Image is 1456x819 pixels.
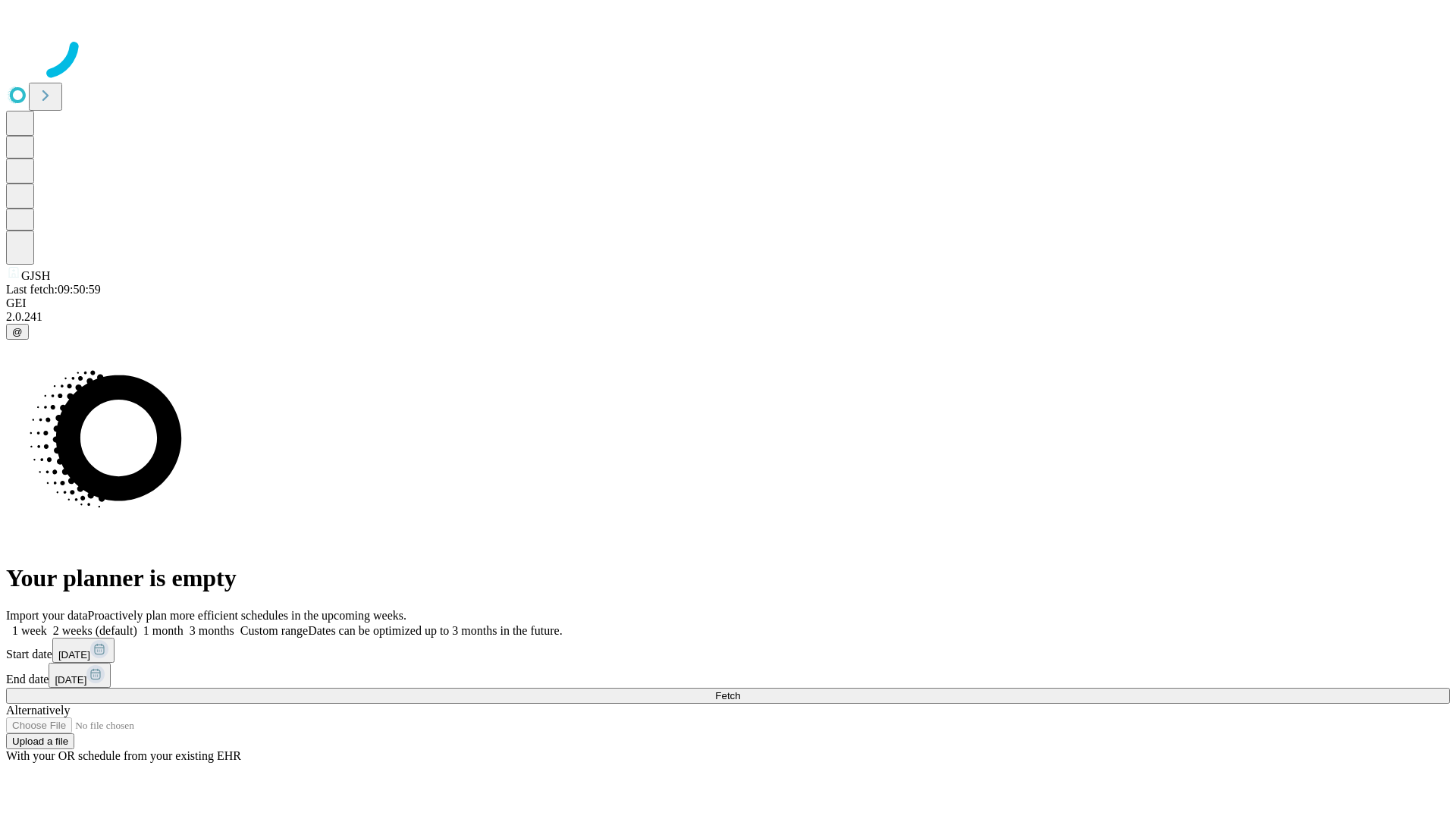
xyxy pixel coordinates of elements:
[6,638,1450,663] div: Start date
[6,297,1450,310] div: GEI
[190,624,234,637] span: 3 months
[6,609,88,622] span: Import your data
[6,663,1450,688] div: End date
[58,649,90,661] span: [DATE]
[21,269,50,282] span: GJSH
[12,326,23,337] span: @
[53,624,137,637] span: 2 weeks (default)
[6,704,70,717] span: Alternatively
[49,663,111,688] button: [DATE]
[88,609,406,622] span: Proactively plan more efficient schedules in the upcoming weeks.
[6,733,74,749] button: Upload a file
[715,690,740,701] span: Fetch
[6,564,1450,592] h1: Your planner is empty
[6,310,1450,324] div: 2.0.241
[55,674,86,686] span: [DATE]
[52,638,115,663] button: [DATE]
[6,749,241,762] span: With your OR schedule from your existing EHR
[308,624,562,637] span: Dates can be optimized up to 3 months in the future.
[12,624,47,637] span: 1 week
[240,624,308,637] span: Custom range
[6,324,29,340] button: @
[143,624,184,637] span: 1 month
[6,283,101,296] span: Last fetch: 09:50:59
[6,688,1450,704] button: Fetch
